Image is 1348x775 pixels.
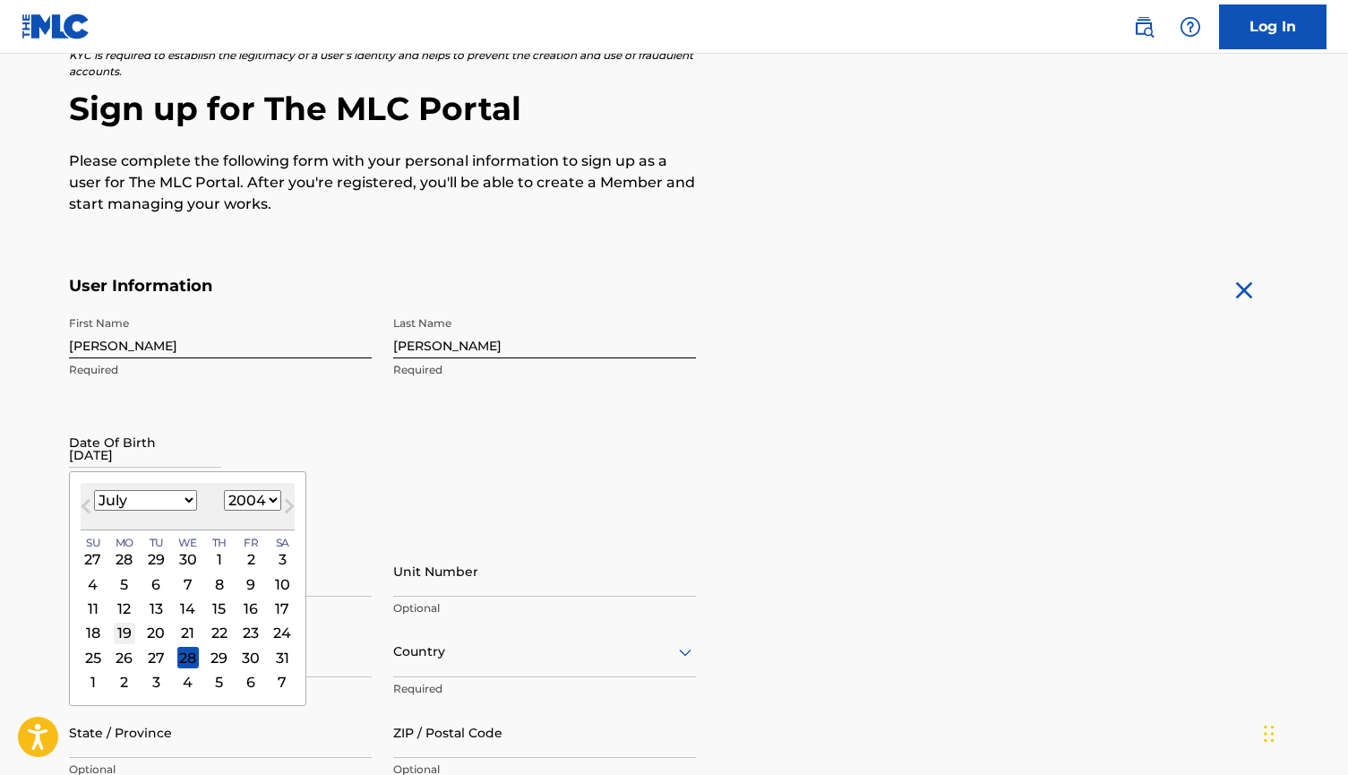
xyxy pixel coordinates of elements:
[1258,689,1348,775] iframe: Chat Widget
[82,548,103,570] div: Choose Sunday, June 27th, 2004
[1180,16,1201,38] img: help
[208,598,229,619] div: Choose Thursday, July 15th, 2004
[113,622,134,643] div: Choose Monday, July 19th, 2004
[275,534,288,550] span: Sa
[69,89,1280,129] h2: Sign up for The MLC Portal
[85,534,99,550] span: Su
[1219,4,1327,49] a: Log In
[240,622,262,643] div: Choose Friday, July 23rd, 2004
[177,534,196,550] span: We
[1264,707,1275,761] div: Drag
[271,647,293,668] div: Choose Saturday, July 31st, 2004
[393,681,696,697] p: Required
[393,600,696,616] p: Optional
[275,495,304,524] button: Next Month
[1126,9,1162,45] a: Public Search
[176,573,198,595] div: Choose Wednesday, July 7th, 2004
[149,534,162,550] span: Tu
[176,622,198,643] div: Choose Wednesday, July 21st, 2004
[240,598,262,619] div: Choose Friday, July 16th, 2004
[69,276,696,297] h5: User Information
[145,671,167,693] div: Choose Tuesday, August 3rd, 2004
[176,647,198,668] div: Choose Wednesday, July 28th, 2004
[113,671,134,693] div: Choose Monday, August 2nd, 2004
[1133,16,1155,38] img: search
[82,622,103,643] div: Choose Sunday, July 18th, 2004
[271,622,293,643] div: Choose Saturday, July 24th, 2004
[145,548,167,570] div: Choose Tuesday, June 29th, 2004
[145,647,167,668] div: Choose Tuesday, July 27th, 2004
[393,362,696,378] p: Required
[176,598,198,619] div: Choose Wednesday, July 14th, 2004
[211,534,226,550] span: Th
[208,671,229,693] div: Choose Thursday, August 5th, 2004
[115,534,133,550] span: Mo
[69,151,696,215] p: Please complete the following form with your personal information to sign up as a user for The ML...
[271,573,293,595] div: Choose Saturday, July 10th, 2004
[21,13,90,39] img: MLC Logo
[176,671,198,693] div: Choose Wednesday, August 4th, 2004
[243,534,257,550] span: Fr
[271,598,293,619] div: Choose Saturday, July 17th, 2004
[82,647,103,668] div: Choose Sunday, July 25th, 2004
[69,31,696,80] p: The MLC uses identity verification before a user is registered to comply with Know Your Customer ...
[82,573,103,595] div: Choose Sunday, July 4th, 2004
[240,647,262,668] div: Choose Friday, July 30th, 2004
[113,548,134,570] div: Choose Monday, June 28th, 2004
[208,548,229,570] div: Choose Thursday, July 1st, 2004
[145,622,167,643] div: Choose Tuesday, July 20th, 2004
[271,548,293,570] div: Choose Saturday, July 3rd, 2004
[82,598,103,619] div: Choose Sunday, July 11th, 2004
[113,598,134,619] div: Choose Monday, July 12th, 2004
[1172,9,1208,45] div: Help
[208,622,229,643] div: Choose Thursday, July 22nd, 2004
[240,548,262,570] div: Choose Friday, July 2nd, 2004
[69,362,372,378] p: Required
[145,573,167,595] div: Choose Tuesday, July 6th, 2004
[113,573,134,595] div: Choose Monday, July 5th, 2004
[113,647,134,668] div: Choose Monday, July 26th, 2004
[1230,276,1258,305] img: close
[82,671,103,693] div: Choose Sunday, August 1st, 2004
[271,671,293,693] div: Choose Saturday, August 7th, 2004
[208,573,229,595] div: Choose Thursday, July 8th, 2004
[176,548,198,570] div: Choose Wednesday, June 30th, 2004
[208,647,229,668] div: Choose Thursday, July 29th, 2004
[69,471,306,706] div: Choose Date
[72,495,100,524] button: Previous Month
[69,526,1280,547] h5: Personal Address
[81,547,295,694] div: Month July, 2004
[145,598,167,619] div: Choose Tuesday, July 13th, 2004
[240,573,262,595] div: Choose Friday, July 9th, 2004
[240,671,262,693] div: Choose Friday, August 6th, 2004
